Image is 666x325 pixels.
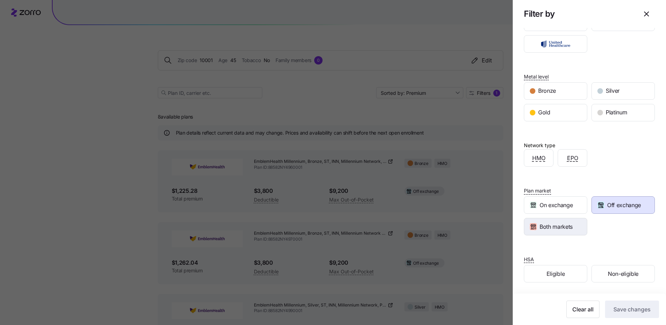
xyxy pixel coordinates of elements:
button: Clear all [566,301,599,318]
span: Eligible [547,270,565,278]
span: Both markets [540,222,573,231]
span: EPO [567,154,578,162]
span: Plan market [524,187,551,194]
span: HSA [524,256,534,263]
span: Metal level [524,73,549,80]
span: Non-eligible [608,270,638,278]
span: Silver [606,86,620,95]
div: Network type [524,142,555,149]
img: UnitedHealthcare [530,37,581,51]
span: Save changes [613,305,651,313]
span: Platinum [606,108,627,117]
span: Off exchange [607,201,641,210]
span: Bronze [538,86,556,95]
button: Save changes [605,301,659,318]
span: HMO [532,154,545,162]
span: Clear all [572,305,594,313]
h1: Filter by [524,8,555,19]
span: On exchange [540,201,573,210]
span: Gold [538,108,550,117]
